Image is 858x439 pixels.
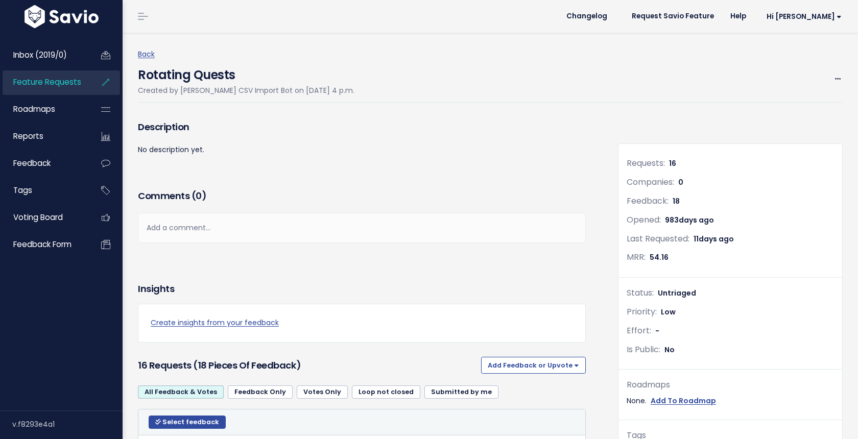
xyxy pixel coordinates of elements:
[13,131,43,141] span: Reports
[22,5,101,28] img: logo-white.9d6f32f41409.svg
[13,104,55,114] span: Roadmaps
[722,9,754,24] a: Help
[13,239,71,250] span: Feedback form
[297,385,348,399] a: Votes Only
[138,385,224,399] a: All Feedback & Votes
[138,189,586,203] h3: Comments ( )
[627,157,665,169] span: Requests:
[424,385,498,399] a: Submitted by me
[13,158,51,168] span: Feedback
[3,233,85,256] a: Feedback form
[138,143,586,156] p: No description yet.
[3,97,85,121] a: Roadmaps
[3,70,85,94] a: Feature Requests
[624,9,722,24] a: Request Savio Feature
[13,185,32,196] span: Tags
[661,307,676,317] span: Low
[228,385,293,399] a: Feedback Only
[138,49,155,59] a: Back
[3,206,85,229] a: Voting Board
[149,416,226,429] button: Select feedback
[767,13,842,20] span: Hi [PERSON_NAME]
[651,395,716,407] a: Add To Roadmap
[566,13,607,20] span: Changelog
[627,195,669,207] span: Feedback:
[481,357,586,373] button: Add Feedback or Upvote
[138,282,174,296] h3: Insights
[138,358,477,373] h3: 16 Requests (18 pieces of Feedback)
[196,189,202,202] span: 0
[13,212,63,223] span: Voting Board
[694,234,734,244] span: 11
[754,9,850,25] a: Hi [PERSON_NAME]
[3,152,85,175] a: Feedback
[627,306,657,318] span: Priority:
[627,395,834,407] div: None.
[13,77,81,87] span: Feature Requests
[627,287,654,299] span: Status:
[3,125,85,148] a: Reports
[627,251,646,263] span: MRR:
[138,120,586,134] h3: Description
[138,85,354,95] span: Created by [PERSON_NAME] CSV Import Bot on [DATE] 4 p.m.
[669,158,676,168] span: 16
[664,345,675,355] span: No
[151,316,573,329] a: Create insights from your feedback
[658,288,696,298] span: Untriaged
[162,418,219,426] span: Select feedback
[3,179,85,202] a: Tags
[627,344,660,355] span: Is Public:
[665,215,714,225] span: 983
[627,233,689,245] span: Last Requested:
[138,213,586,243] div: Add a comment...
[12,411,123,437] div: v.f8293e4a1
[627,176,674,188] span: Companies:
[138,61,354,84] h4: Rotating Quests
[627,378,834,393] div: Roadmaps
[650,252,669,262] span: 54.16
[655,326,659,336] span: -
[627,214,661,226] span: Opened:
[679,215,714,225] span: days ago
[13,50,67,60] span: Inbox (2019/0)
[673,196,680,206] span: 18
[678,177,683,187] span: 0
[699,234,734,244] span: days ago
[627,325,651,336] span: Effort:
[3,43,85,67] a: Inbox (2019/0)
[352,385,420,399] a: Loop not closed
